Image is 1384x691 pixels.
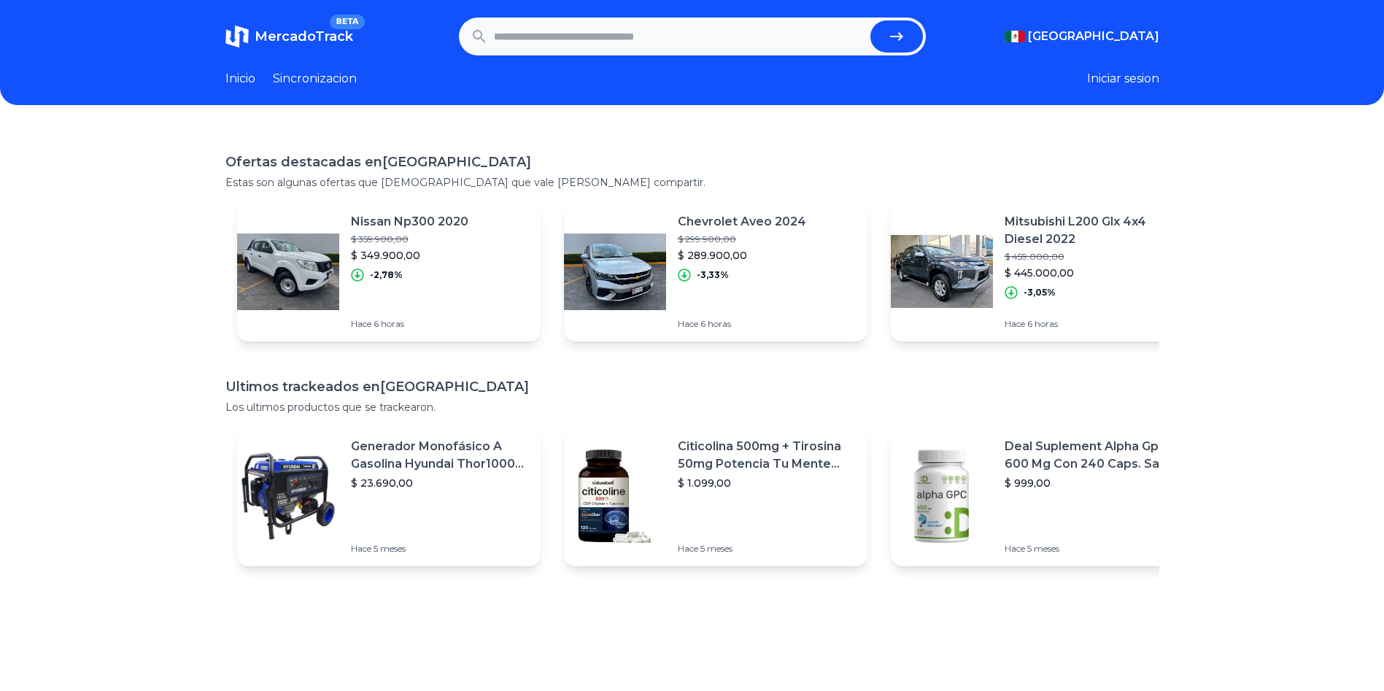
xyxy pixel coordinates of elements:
p: $ 289.900,00 [678,248,806,263]
button: [GEOGRAPHIC_DATA] [1005,28,1159,45]
p: Nissan Np300 2020 [351,213,468,231]
p: Estas son algunas ofertas que [DEMOGRAPHIC_DATA] que vale [PERSON_NAME] compartir. [225,175,1159,190]
h1: Ofertas destacadas en [GEOGRAPHIC_DATA] [225,152,1159,172]
p: Citicolina 500mg + Tirosina 50mg Potencia Tu Mente (120caps) Sabor Sin Sabor [678,438,856,473]
a: MercadoTrackBETA [225,25,353,48]
p: Hace 6 horas [1005,318,1183,330]
p: $ 459.000,00 [1005,251,1183,263]
p: $ 349.900,00 [351,248,468,263]
p: Los ultimos productos que se trackearon. [225,400,1159,414]
h1: Ultimos trackeados en [GEOGRAPHIC_DATA] [225,377,1159,397]
img: Featured image [237,445,339,547]
a: Featured imageChevrolet Aveo 2024$ 299.900,00$ 289.900,00-3,33%Hace 6 horas [564,201,867,341]
p: Hace 6 horas [678,318,806,330]
span: [GEOGRAPHIC_DATA] [1028,28,1159,45]
button: Iniciar sesion [1087,70,1159,88]
a: Sincronizacion [273,70,357,88]
a: Featured imageDeal Suplement Alpha Gpc 600 Mg Con 240 Caps. Salud Cerebral Sabor S/n$ 999,00Hace ... [891,426,1194,566]
p: $ 999,00 [1005,476,1183,490]
span: BETA [330,15,364,29]
p: -3,05% [1024,287,1056,298]
p: Hace 6 horas [351,318,468,330]
img: Featured image [564,220,666,323]
p: $ 445.000,00 [1005,266,1183,280]
span: MercadoTrack [255,28,353,45]
p: Mitsubishi L200 Glx 4x4 Diesel 2022 [1005,213,1183,248]
p: -2,78% [370,269,403,281]
img: Featured image [237,220,339,323]
img: Featured image [564,445,666,547]
a: Featured imageNissan Np300 2020$ 359.900,00$ 349.900,00-2,78%Hace 6 horas [237,201,541,341]
p: $ 1.099,00 [678,476,856,490]
p: $ 299.900,00 [678,233,806,245]
p: Generador Monofásico A Gasolina Hyundai Thor10000 P 11.5 Kw [351,438,529,473]
img: Featured image [891,220,993,323]
a: Inicio [225,70,255,88]
p: Hace 5 meses [1005,543,1183,555]
img: Mexico [1005,31,1025,42]
p: Deal Suplement Alpha Gpc 600 Mg Con 240 Caps. Salud Cerebral Sabor S/n [1005,438,1183,473]
p: Chevrolet Aveo 2024 [678,213,806,231]
img: MercadoTrack [225,25,249,48]
a: Featured imageGenerador Monofásico A Gasolina Hyundai Thor10000 P 11.5 Kw$ 23.690,00Hace 5 meses [237,426,541,566]
a: Featured imageMitsubishi L200 Glx 4x4 Diesel 2022$ 459.000,00$ 445.000,00-3,05%Hace 6 horas [891,201,1194,341]
img: Featured image [891,445,993,547]
p: -3,33% [697,269,729,281]
p: Hace 5 meses [678,543,856,555]
p: $ 23.690,00 [351,476,529,490]
p: Hace 5 meses [351,543,529,555]
a: Featured imageCiticolina 500mg + Tirosina 50mg Potencia Tu Mente (120caps) Sabor Sin Sabor$ 1.099... [564,426,867,566]
p: $ 359.900,00 [351,233,468,245]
